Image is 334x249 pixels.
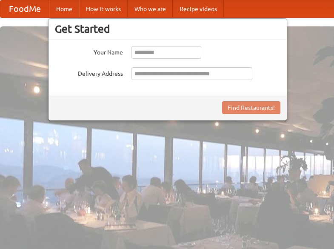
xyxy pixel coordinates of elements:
[55,46,123,57] label: Your Name
[55,67,123,78] label: Delivery Address
[128,0,173,17] a: Who we are
[222,101,280,114] button: Find Restaurants!
[55,23,280,35] h3: Get Started
[49,0,79,17] a: Home
[173,0,224,17] a: Recipe videos
[79,0,128,17] a: How it works
[0,0,49,17] a: FoodMe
